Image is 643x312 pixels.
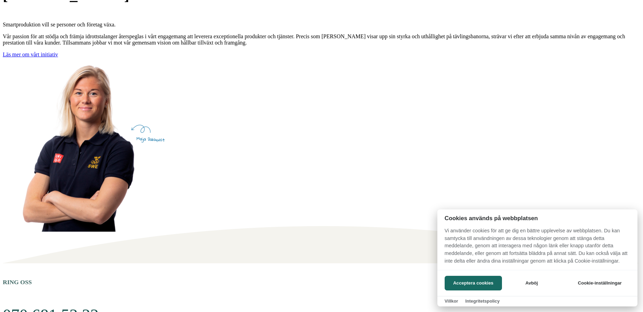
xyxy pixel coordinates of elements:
[445,276,502,290] button: Acceptera cookies
[445,298,458,304] a: Villkor
[3,51,58,57] a: Läs mer om vårt initiativ
[3,279,640,286] h6: Ring oss
[3,58,174,232] img: Maja Dahlqvist
[3,22,640,28] p: Smartproduktion vill se personer och företag växa.
[504,276,559,290] button: Avböj
[3,33,640,46] p: Vår passion för att stödja och främja idrottstalanger återspeglas i vårt engagemang att leverera ...
[569,276,630,290] button: Cookie-inställningar
[437,227,637,270] p: Vi använder cookies för att ge dig en bättre upplevelse av webbplatsen. Du kan samtycka till anvä...
[465,298,500,304] a: Integritetspolicy
[437,215,637,222] h2: Cookies används på webbplatsen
